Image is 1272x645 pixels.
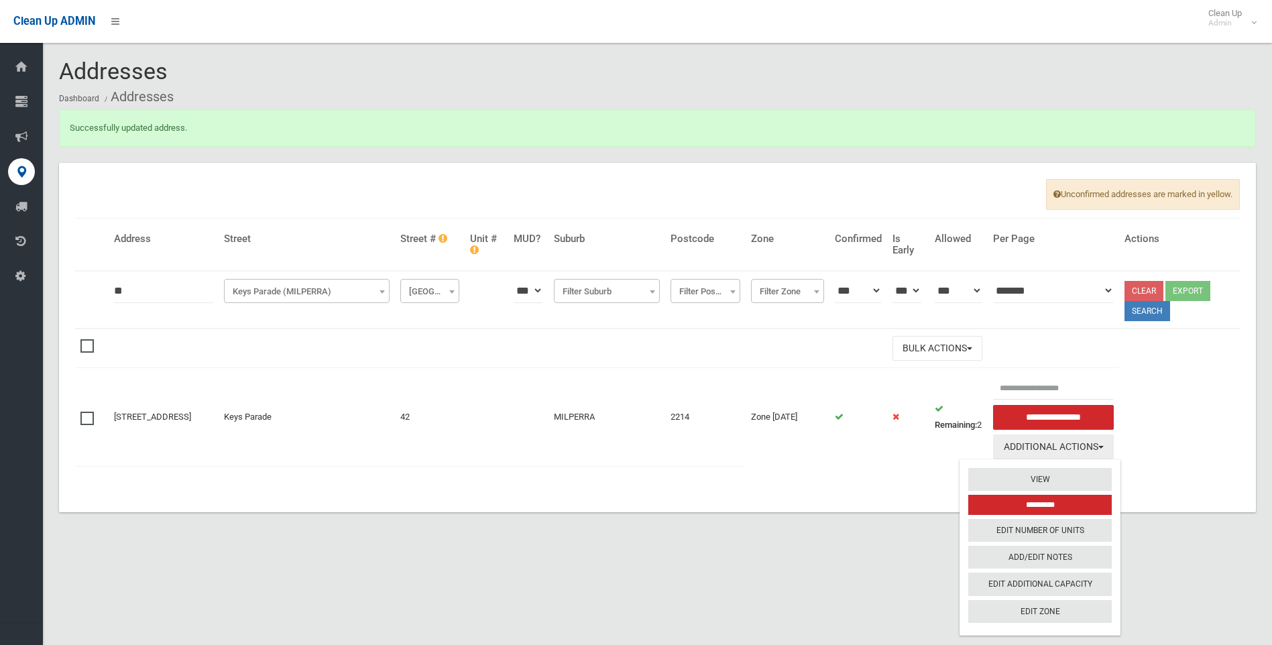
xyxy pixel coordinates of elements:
[993,233,1114,245] h4: Per Page
[227,282,386,301] span: Keys Parade (MILPERRA)
[754,282,821,301] span: Filter Zone
[746,368,829,466] td: Zone [DATE]
[1165,281,1210,301] button: Export
[101,84,174,109] li: Addresses
[751,233,824,245] h4: Zone
[968,468,1112,491] a: View
[59,109,1256,147] div: Successfully updated address.
[968,600,1112,623] a: Edit Zone
[59,58,168,84] span: Addresses
[514,233,543,245] h4: MUD?
[554,279,660,303] span: Filter Suburb
[1046,179,1240,210] span: Unconfirmed addresses are marked in yellow.
[1124,233,1234,245] h4: Actions
[1202,8,1255,28] span: Clean Up
[665,368,746,466] td: 2214
[968,546,1112,569] a: Add/Edit Notes
[1124,301,1170,321] button: Search
[548,368,665,466] td: MILPERRA
[892,233,924,255] h4: Is Early
[1124,281,1163,301] a: Clear
[400,279,459,303] span: Filter Street #
[114,233,213,245] h4: Address
[968,519,1112,542] a: Edit Number of Units
[219,368,395,466] td: Keys Parade
[892,336,982,361] button: Bulk Actions
[751,279,824,303] span: Filter Zone
[929,368,988,466] td: 2
[674,282,737,301] span: Filter Postcode
[404,282,456,301] span: Filter Street #
[993,434,1114,459] button: Additional Actions
[13,15,95,27] span: Clean Up ADMIN
[835,233,882,245] h4: Confirmed
[554,233,660,245] h4: Suburb
[114,412,191,422] a: [STREET_ADDRESS]
[557,282,656,301] span: Filter Suburb
[395,368,465,466] td: 42
[470,233,503,255] h4: Unit #
[671,279,740,303] span: Filter Postcode
[935,233,983,245] h4: Allowed
[59,94,99,103] a: Dashboard
[1208,18,1242,28] small: Admin
[400,233,459,245] h4: Street #
[224,233,390,245] h4: Street
[968,573,1112,596] a: Edit Additional Capacity
[671,233,740,245] h4: Postcode
[935,420,977,430] strong: Remaining:
[224,279,390,303] span: Keys Parade (MILPERRA)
